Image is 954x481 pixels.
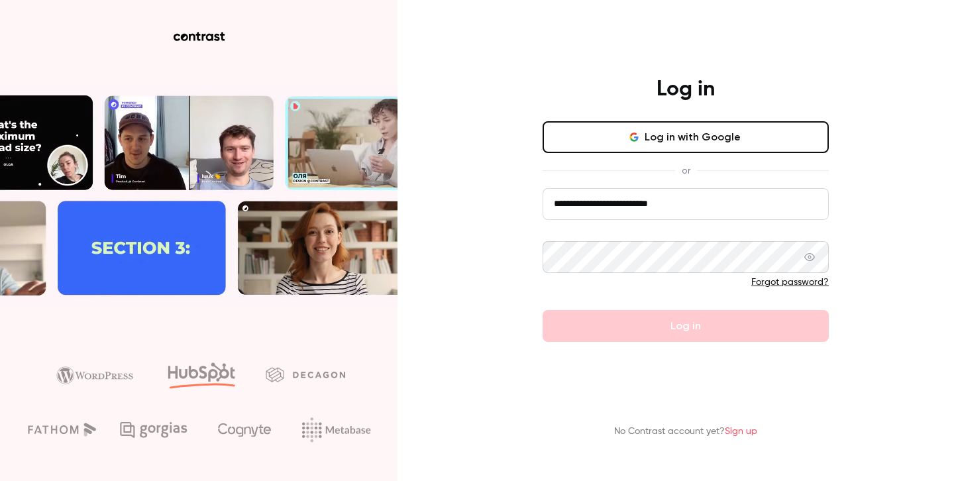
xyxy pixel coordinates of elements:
[543,121,829,153] button: Log in with Google
[614,425,757,439] p: No Contrast account yet?
[657,76,715,103] h4: Log in
[725,427,757,436] a: Sign up
[675,164,697,178] span: or
[266,367,345,382] img: decagon
[751,278,829,287] a: Forgot password?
